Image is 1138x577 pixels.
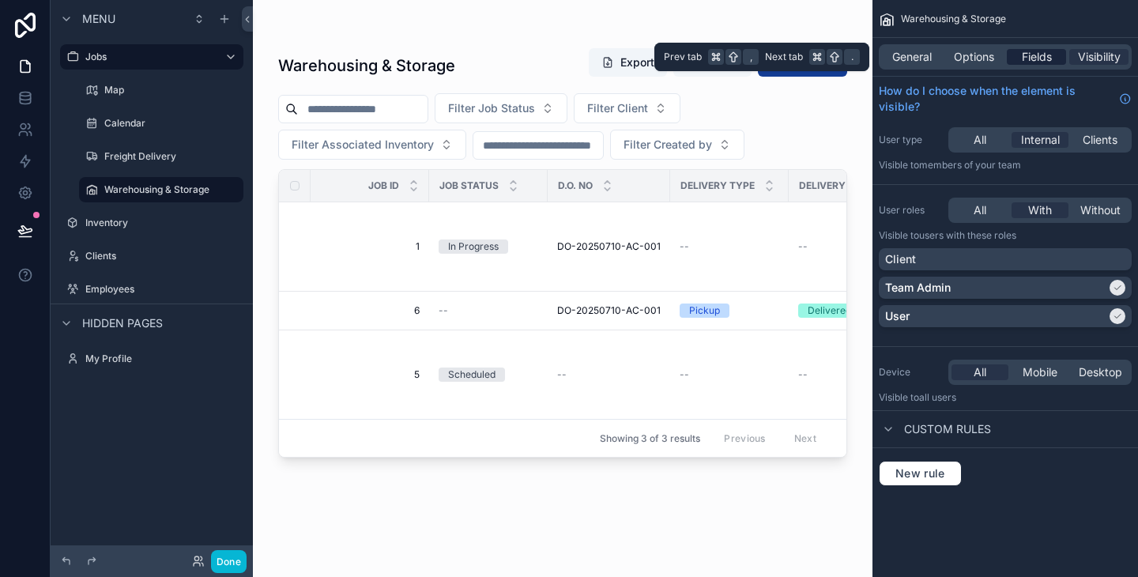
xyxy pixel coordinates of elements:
[904,421,991,437] span: Custom rules
[885,251,916,267] p: Client
[808,304,851,318] div: Delivered
[889,466,951,481] span: New rule
[798,304,906,318] a: Delivered
[79,77,243,103] a: Map
[448,100,535,116] span: Filter Job Status
[574,93,680,123] button: Select Button
[439,368,538,382] a: Scheduled
[79,177,243,202] a: Warehousing & Storage
[79,144,243,169] a: Freight Delivery
[600,432,700,445] span: Showing 3 of 3 results
[885,308,910,324] p: User
[330,304,420,317] a: 6
[885,280,951,296] p: Team Admin
[680,304,779,318] a: Pickup
[1028,202,1052,218] span: With
[798,240,906,253] a: --
[448,368,496,382] div: Scheduled
[82,315,163,331] span: Hidden pages
[1078,49,1121,65] span: Visibility
[798,368,808,381] span: --
[680,179,755,192] span: Delivery Type
[974,202,986,218] span: All
[439,304,538,317] a: --
[278,55,455,77] h1: Warehousing & Storage
[60,346,243,371] a: My Profile
[901,13,1006,25] span: Warehousing & Storage
[85,51,212,63] label: Jobs
[1080,202,1121,218] span: Without
[879,366,942,379] label: Device
[680,240,779,253] a: --
[60,243,243,269] a: Clients
[278,130,466,160] button: Select Button
[919,391,956,403] span: all users
[799,179,886,192] span: Delivery Status
[1023,364,1057,380] span: Mobile
[85,250,240,262] label: Clients
[330,368,420,381] a: 5
[60,44,243,70] a: Jobs
[798,368,906,381] a: --
[919,159,1021,171] span: Members of your team
[589,48,667,77] button: Export
[558,179,593,192] span: D.O. No
[680,368,779,381] a: --
[82,11,115,27] span: Menu
[879,159,1132,172] p: Visible to
[744,51,757,63] span: ,
[439,239,538,254] a: In Progress
[60,210,243,236] a: Inventory
[557,368,567,381] span: --
[211,550,247,573] button: Done
[624,137,712,153] span: Filter Created by
[879,391,1132,404] p: Visible to
[974,132,986,148] span: All
[85,217,240,229] label: Inventory
[879,461,962,486] button: New rule
[610,130,744,160] button: Select Button
[85,283,240,296] label: Employees
[448,239,499,254] div: In Progress
[104,84,240,96] label: Map
[846,51,858,63] span: .
[557,304,661,317] a: DO-20250710-AC-001
[879,134,942,146] label: User type
[879,229,1132,242] p: Visible to
[557,368,661,381] a: --
[879,83,1132,115] a: How do I choose when the element is visible?
[1083,132,1117,148] span: Clients
[587,100,648,116] span: Filter Client
[954,49,994,65] span: Options
[879,204,942,217] label: User roles
[765,51,803,63] span: Next tab
[1079,364,1122,380] span: Desktop
[60,277,243,302] a: Employees
[1021,132,1060,148] span: Internal
[919,229,1016,241] span: Users with these roles
[104,117,240,130] label: Calendar
[79,111,243,136] a: Calendar
[689,304,720,318] div: Pickup
[439,304,448,317] span: --
[1022,49,1052,65] span: Fields
[557,240,661,253] a: DO-20250710-AC-001
[798,240,808,253] span: --
[435,93,567,123] button: Select Button
[439,179,499,192] span: Job Status
[104,150,240,163] label: Freight Delivery
[368,179,399,192] span: Job ID
[680,240,689,253] span: --
[879,83,1113,115] span: How do I choose when the element is visible?
[892,49,932,65] span: General
[330,240,420,253] a: 1
[104,183,234,196] label: Warehousing & Storage
[974,364,986,380] span: All
[680,368,689,381] span: --
[85,353,240,365] label: My Profile
[292,137,434,153] span: Filter Associated Inventory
